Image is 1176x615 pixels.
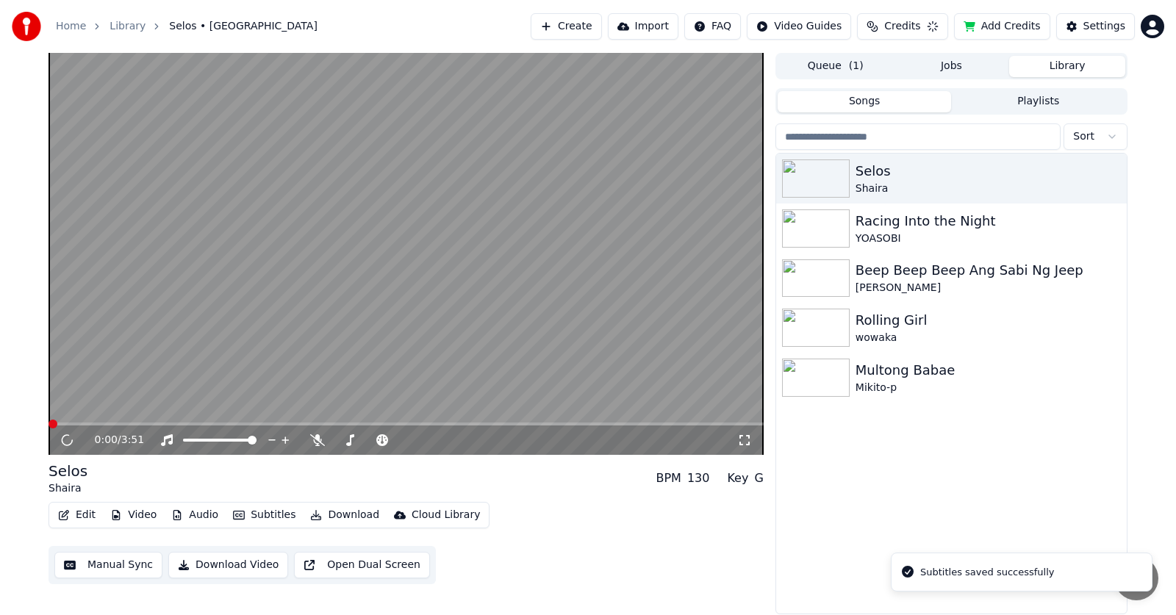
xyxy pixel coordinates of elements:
div: / [95,433,130,447]
span: Credits [884,19,920,34]
span: ( 1 ) [849,59,864,73]
div: Cloud Library [412,508,480,522]
div: [PERSON_NAME] [856,281,1121,295]
span: 0:00 [95,433,118,447]
img: youka [12,12,41,41]
div: Settings [1083,19,1125,34]
div: Subtitles saved successfully [920,565,1054,580]
div: Shaira [856,181,1121,196]
div: Multong Babae [856,360,1121,381]
div: Selos [856,161,1121,181]
div: Key [727,470,748,487]
button: Open Dual Screen [294,552,430,578]
a: Library [110,19,146,34]
button: Edit [52,505,101,525]
div: Racing Into the Night [856,211,1121,231]
div: G [754,470,763,487]
div: Shaira [49,481,87,496]
button: Create [531,13,602,40]
button: Subtitles [227,505,301,525]
button: Library [1009,56,1125,77]
div: Rolling Girl [856,310,1121,331]
nav: breadcrumb [56,19,318,34]
span: Sort [1073,129,1094,144]
div: Mikito-p [856,381,1121,395]
div: YOASOBI [856,231,1121,246]
div: 130 [687,470,710,487]
button: Jobs [894,56,1010,77]
button: Credits [857,13,947,40]
button: Download [304,505,385,525]
button: Add Credits [954,13,1050,40]
span: 3:51 [121,433,144,447]
div: BPM [656,470,681,487]
span: Selos • [GEOGRAPHIC_DATA] [169,19,318,34]
div: wowaka [856,331,1121,345]
button: Songs [778,91,952,112]
button: Download Video [168,552,288,578]
button: FAQ [684,13,741,40]
button: Video Guides [747,13,851,40]
button: Audio [165,505,224,525]
button: Settings [1056,13,1135,40]
a: Home [56,19,86,34]
button: Import [608,13,678,40]
button: Manual Sync [54,552,162,578]
div: Selos [49,461,87,481]
button: Queue [778,56,894,77]
button: Video [104,505,162,525]
button: Playlists [951,91,1125,112]
div: Beep Beep Beep Ang Sabi Ng Jeep [856,260,1121,281]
